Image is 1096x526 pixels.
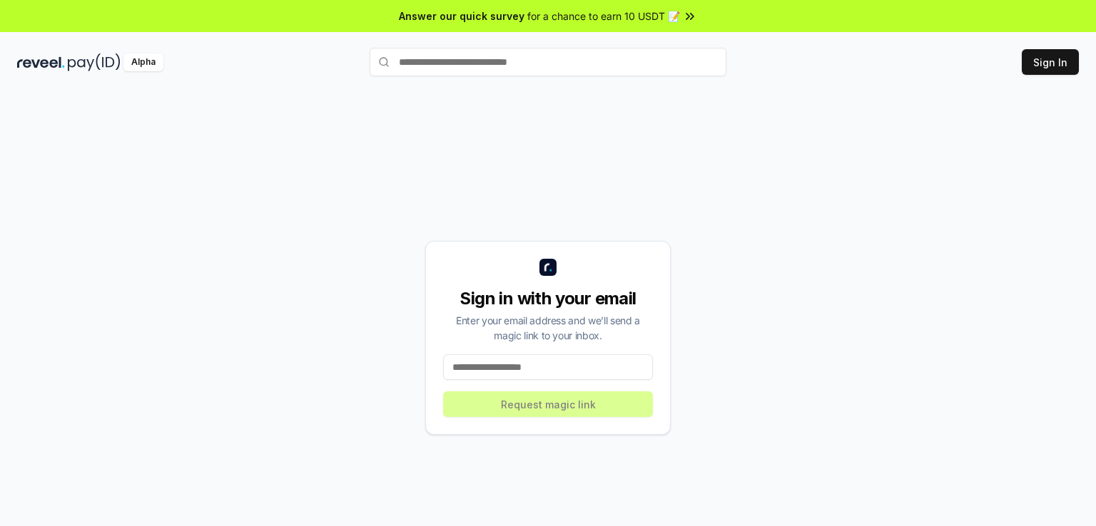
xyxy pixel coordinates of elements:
button: Sign In [1022,49,1079,75]
img: pay_id [68,53,121,71]
img: logo_small [539,259,557,276]
span: for a chance to earn 10 USDT 📝 [527,9,680,24]
span: Answer our quick survey [399,9,524,24]
div: Enter your email address and we’ll send a magic link to your inbox. [443,313,653,343]
img: reveel_dark [17,53,65,71]
div: Sign in with your email [443,287,653,310]
div: Alpha [123,53,163,71]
